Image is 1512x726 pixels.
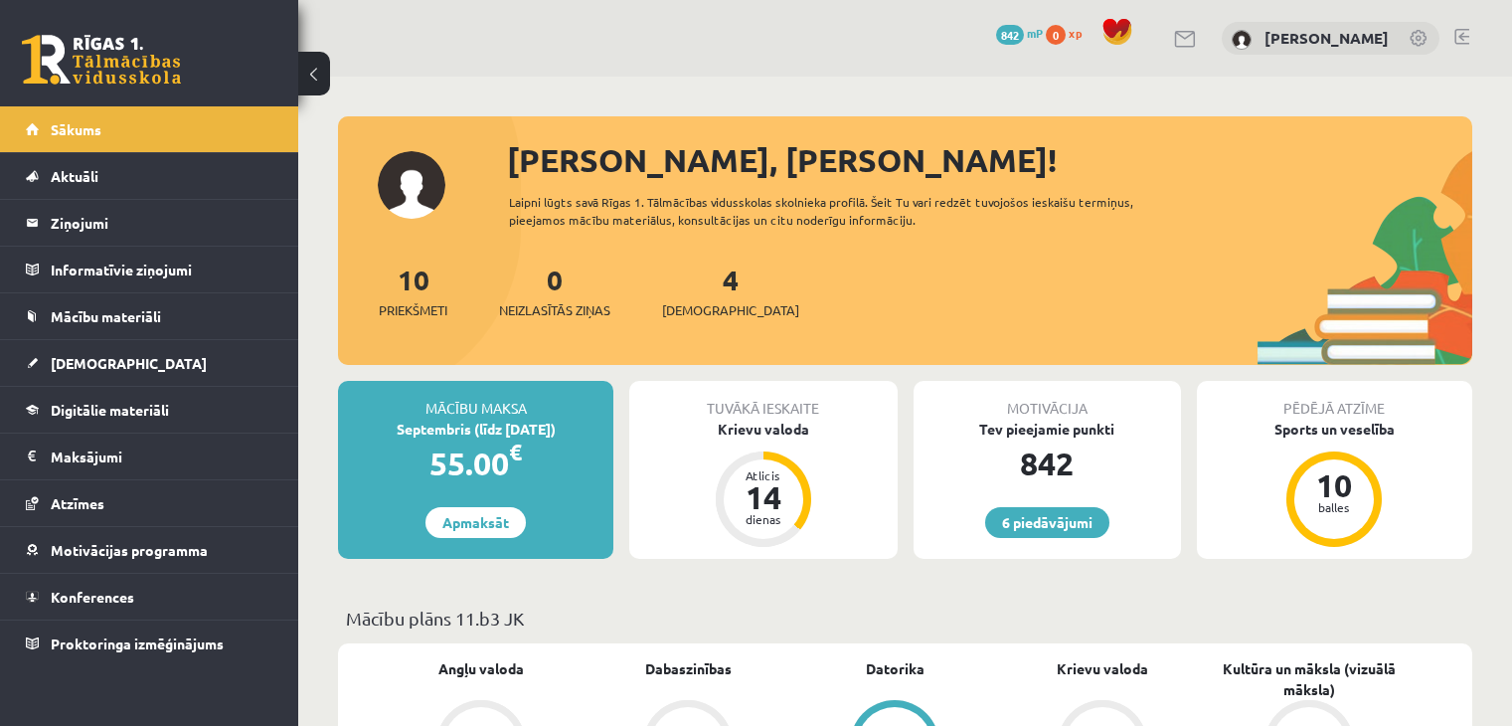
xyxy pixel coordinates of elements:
a: 10Priekšmeti [379,262,447,320]
a: Konferences [26,574,273,620]
a: Informatīvie ziņojumi [26,247,273,292]
a: [DEMOGRAPHIC_DATA] [26,340,273,386]
span: [DEMOGRAPHIC_DATA] [51,354,207,372]
span: [DEMOGRAPHIC_DATA] [662,300,799,320]
span: Priekšmeti [379,300,447,320]
legend: Maksājumi [51,434,273,479]
a: Krievu valoda [1057,658,1148,679]
span: Proktoringa izmēģinājums [51,635,224,652]
a: 0 xp [1046,25,1092,41]
a: [PERSON_NAME] [1264,28,1389,48]
span: Atzīmes [51,494,104,512]
div: Krievu valoda [629,419,897,440]
div: Septembris (līdz [DATE]) [338,419,613,440]
a: Mācību materiāli [26,293,273,339]
a: Sports un veselība 10 balles [1197,419,1472,550]
a: 6 piedāvājumi [985,507,1109,538]
div: Atlicis [734,469,793,481]
a: Ziņojumi [26,200,273,246]
span: Aktuāli [51,167,98,185]
legend: Informatīvie ziņojumi [51,247,273,292]
div: dienas [734,513,793,525]
a: Datorika [866,658,924,679]
span: 842 [996,25,1024,45]
a: Proktoringa izmēģinājums [26,621,273,666]
span: mP [1027,25,1043,41]
a: Apmaksāt [425,507,526,538]
a: Digitālie materiāli [26,387,273,433]
a: 842 mP [996,25,1043,41]
div: 10 [1304,469,1364,501]
a: Maksājumi [26,434,273,479]
span: € [509,438,522,466]
div: Tuvākā ieskaite [629,381,897,419]
a: Krievu valoda Atlicis 14 dienas [629,419,897,550]
span: xp [1069,25,1082,41]
div: Sports un veselība [1197,419,1472,440]
a: Atzīmes [26,480,273,526]
a: 4[DEMOGRAPHIC_DATA] [662,262,799,320]
p: Mācību plāns 11.b3 JK [346,605,1464,632]
div: Mācību maksa [338,381,613,419]
a: 0Neizlasītās ziņas [499,262,610,320]
span: Motivācijas programma [51,541,208,559]
a: Motivācijas programma [26,527,273,573]
a: Aktuāli [26,153,273,199]
img: Rūta Rutka [1232,30,1252,50]
div: Pēdējā atzīme [1197,381,1472,419]
div: Tev pieejamie punkti [914,419,1181,440]
div: 842 [914,440,1181,487]
legend: Ziņojumi [51,200,273,246]
span: 0 [1046,25,1066,45]
span: Sākums [51,120,101,138]
span: Konferences [51,588,134,606]
div: 14 [734,481,793,513]
a: Rīgas 1. Tālmācības vidusskola [22,35,181,85]
a: Kultūra un māksla (vizuālā māksla) [1206,658,1413,700]
div: Laipni lūgts savā Rīgas 1. Tālmācības vidusskolas skolnieka profilā. Šeit Tu vari redzēt tuvojošo... [509,193,1190,229]
span: Digitālie materiāli [51,401,169,419]
div: 55.00 [338,440,613,487]
a: Dabaszinības [645,658,732,679]
a: Sākums [26,106,273,152]
div: [PERSON_NAME], [PERSON_NAME]! [507,136,1472,184]
div: Motivācija [914,381,1181,419]
div: balles [1304,501,1364,513]
span: Mācību materiāli [51,307,161,325]
span: Neizlasītās ziņas [499,300,610,320]
a: Angļu valoda [438,658,524,679]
